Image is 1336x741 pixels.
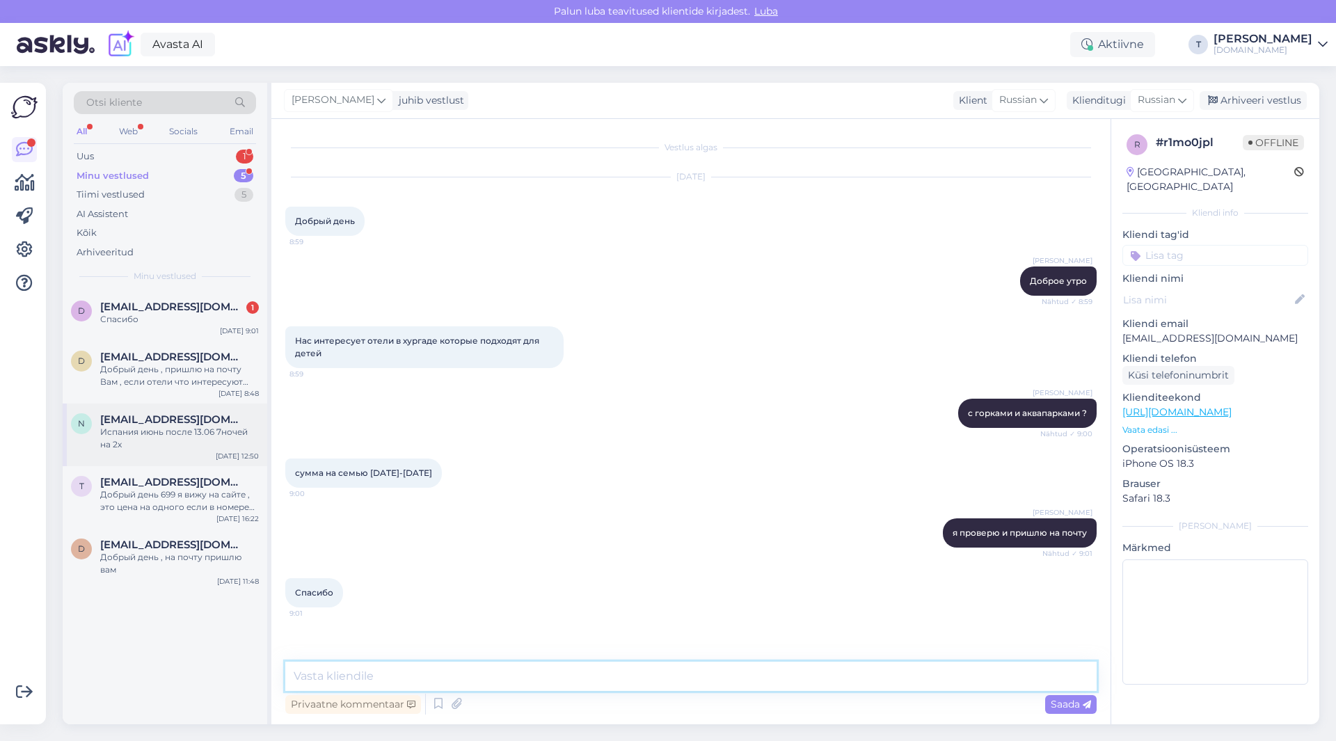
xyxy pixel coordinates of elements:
[750,5,782,17] span: Luba
[1122,541,1308,555] p: Märkmed
[289,488,342,499] span: 9:00
[1214,33,1312,45] div: [PERSON_NAME]
[1122,245,1308,266] input: Lisa tag
[227,122,256,141] div: Email
[1040,548,1092,559] span: Nähtud ✓ 9:01
[141,33,215,56] a: Avasta AI
[218,388,259,399] div: [DATE] 8:48
[1122,390,1308,405] p: Klienditeekond
[246,301,259,314] div: 1
[1123,292,1292,308] input: Lisa nimi
[166,122,200,141] div: Socials
[77,246,134,260] div: Arhiveeritud
[1122,207,1308,219] div: Kliendi info
[1122,317,1308,331] p: Kliendi email
[77,226,97,240] div: Kõik
[100,426,259,451] div: Испания июнь после 13.06 7ночей на 2х
[1122,351,1308,366] p: Kliendi telefon
[106,30,135,59] img: explore-ai
[1156,134,1243,151] div: # r1mo0jpl
[1122,456,1308,471] p: iPhone OS 18.3
[295,587,333,598] span: Спасибо
[1188,35,1208,54] div: T
[134,270,196,282] span: Minu vestlused
[1040,429,1092,439] span: Nähtud ✓ 9:00
[100,488,259,513] div: Добрый день 699 я вижу на сайте , это цена на одного если в номере вдвоем
[295,216,355,226] span: Добрый день
[1033,255,1092,266] span: [PERSON_NAME]
[1122,331,1308,346] p: [EMAIL_ADDRESS][DOMAIN_NAME]
[1051,698,1091,710] span: Saada
[1243,135,1304,150] span: Offline
[1122,228,1308,242] p: Kliendi tag'id
[1122,442,1308,456] p: Operatsioonisüsteem
[285,695,421,714] div: Privaatne kommentaar
[100,351,245,363] span: Denistsik@mail.ru
[234,169,253,183] div: 5
[100,413,245,426] span: Natalia2004pa@mail.ru
[100,363,259,388] div: Добрый день , пришлю на почту Вам , если отели что интересуют Вас? Или какой бюджет на семью прим...
[77,207,128,221] div: AI Assistent
[295,468,432,478] span: сумма на семью [DATE]-[DATE]
[953,93,987,108] div: Klient
[100,301,245,313] span: Denistsik@mail.ru
[393,93,464,108] div: juhib vestlust
[292,93,374,108] span: [PERSON_NAME]
[285,170,1097,183] div: [DATE]
[78,543,85,554] span: d
[1122,520,1308,532] div: [PERSON_NAME]
[78,418,85,429] span: N
[295,335,541,358] span: Нас интересует отели в хургаде которые подходят для детей
[289,608,342,619] span: 9:01
[100,539,245,551] span: dpuusaag13@gmail.com
[953,527,1087,538] span: я проверю и пришлю на почту
[289,369,342,379] span: 8:59
[1122,477,1308,491] p: Brauser
[220,326,259,336] div: [DATE] 9:01
[1067,93,1126,108] div: Klienditugi
[11,94,38,120] img: Askly Logo
[1200,91,1307,110] div: Arhiveeri vestlus
[1030,276,1087,286] span: Доброе утро
[1070,32,1155,57] div: Aktiivne
[1040,296,1092,307] span: Nähtud ✓ 8:59
[1127,165,1294,194] div: [GEOGRAPHIC_DATA], [GEOGRAPHIC_DATA]
[77,150,94,164] div: Uus
[116,122,141,141] div: Web
[1214,45,1312,56] div: [DOMAIN_NAME]
[968,408,1087,418] span: с горками и аквапарками ?
[1138,93,1175,108] span: Russian
[1122,366,1234,385] div: Küsi telefoninumbrit
[78,356,85,366] span: D
[100,313,259,326] div: Спасибо
[285,141,1097,154] div: Vestlus algas
[74,122,90,141] div: All
[78,305,85,316] span: D
[217,576,259,587] div: [DATE] 11:48
[100,476,245,488] span: troian654@gmail.com
[1122,271,1308,286] p: Kliendi nimi
[1122,491,1308,506] p: Safari 18.3
[236,150,253,164] div: 1
[86,95,142,110] span: Otsi kliente
[100,551,259,576] div: Добрый день , на почту пришлю вам
[79,481,84,491] span: t
[1122,406,1232,418] a: [URL][DOMAIN_NAME]
[1033,507,1092,518] span: [PERSON_NAME]
[216,451,259,461] div: [DATE] 12:50
[234,188,253,202] div: 5
[1033,388,1092,398] span: [PERSON_NAME]
[1214,33,1328,56] a: [PERSON_NAME][DOMAIN_NAME]
[77,188,145,202] div: Tiimi vestlused
[1122,424,1308,436] p: Vaata edasi ...
[216,513,259,524] div: [DATE] 16:22
[77,169,149,183] div: Minu vestlused
[1134,139,1140,150] span: r
[289,237,342,247] span: 8:59
[999,93,1037,108] span: Russian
